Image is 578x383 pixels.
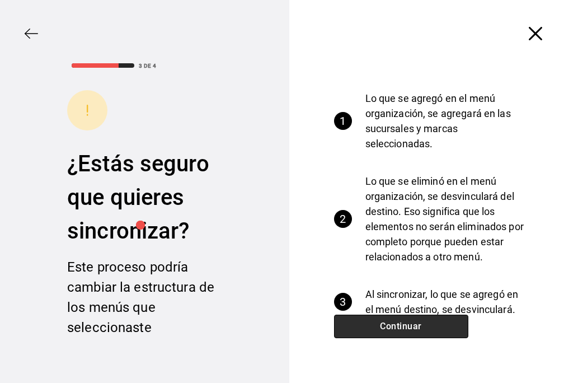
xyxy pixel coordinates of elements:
div: 3 [334,293,352,311]
p: Lo que se eliminó en el menú organización, se desvinculará del destino. Eso significa que los ele... [365,174,525,264]
div: 1 [334,112,352,130]
p: Al sincronizar, lo que se agregó en el menú destino, se desvinculará. [365,287,525,317]
p: Lo que se agregó en el menú organización, se agregará en las sucursales y marcas seleccionadas. [365,91,525,151]
div: ¿Estás seguro que quieres sincronizar? [67,147,222,248]
div: 2 [334,210,352,228]
div: 3 DE 4 [139,62,156,70]
button: Continuar [334,315,468,338]
div: Este proceso podría cambiar la estructura de los menús que seleccionaste [67,257,222,338]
